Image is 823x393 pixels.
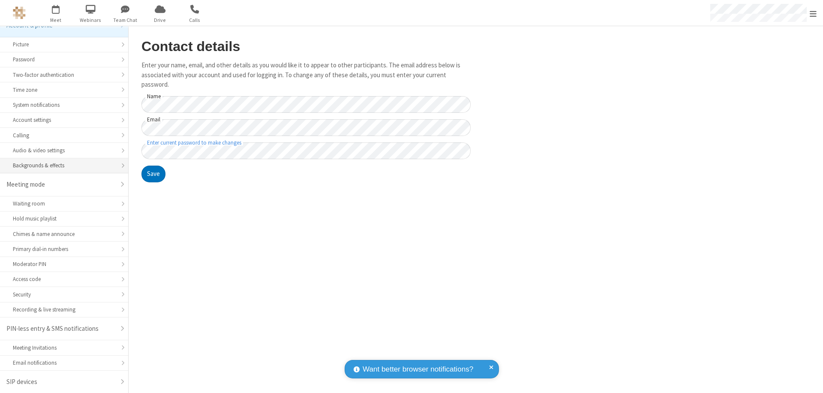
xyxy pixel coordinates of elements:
div: System notifications [13,101,115,109]
div: Meeting Invitations [13,344,115,352]
div: Time zone [13,86,115,94]
button: Save [141,166,165,183]
span: Drive [144,16,176,24]
div: Hold music playlist [13,215,115,223]
span: Meet [40,16,72,24]
div: Moderator PIN [13,260,115,268]
div: PIN-less entry & SMS notifications [6,324,115,334]
div: Recording & live streaming [13,305,115,314]
img: QA Selenium DO NOT DELETE OR CHANGE [13,6,26,19]
div: Meeting mode [6,180,115,190]
div: Security [13,290,115,299]
div: Picture [13,40,115,48]
input: Name [141,96,471,113]
span: Team Chat [109,16,141,24]
h2: Contact details [141,39,471,54]
span: Calls [179,16,211,24]
div: SIP devices [6,377,115,387]
p: Enter your name, email, and other details as you would like it to appear to other participants. T... [141,60,471,90]
div: Email notifications [13,359,115,367]
div: Password [13,55,115,63]
div: Waiting room [13,200,115,208]
div: Primary dial-in numbers [13,245,115,253]
span: Webinars [75,16,107,24]
div: Calling [13,131,115,139]
div: Chimes & name announce [13,230,115,238]
input: Enter current password to make changes [141,142,471,159]
div: Account settings [13,116,115,124]
div: Access code [13,275,115,283]
div: Audio & video settings [13,146,115,154]
div: Backgrounds & effects [13,161,115,169]
span: Want better browser notifications? [363,364,473,375]
input: Email [141,119,471,136]
div: Two-factor authentication [13,71,115,79]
